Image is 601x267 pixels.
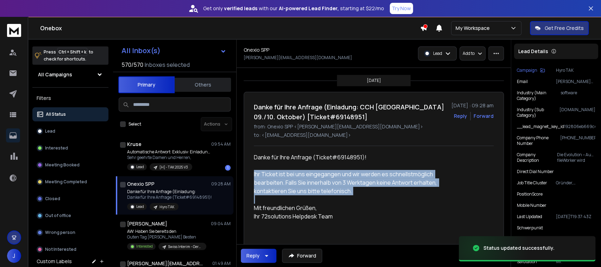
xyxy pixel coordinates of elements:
[254,204,459,212] div: Mit freundlichen Grüßen,
[127,141,142,148] h1: Kruse
[451,102,494,109] p: [DATE] : 09:28 am
[246,252,259,259] div: Reply
[203,5,384,12] p: Get only with our starting at $22/mo
[7,24,21,37] img: logo
[127,149,212,155] p: Automatische Antwort: Exklusiv: Einladung zum
[517,214,542,220] p: Last updated
[32,124,108,138] button: Lead
[32,93,108,103] h3: Filters
[282,249,322,263] button: Forward
[127,234,206,240] p: Guten Tag [PERSON_NAME] Besten
[127,220,167,227] h1: [PERSON_NAME]
[433,51,442,56] p: Lead
[392,5,411,12] p: Try Now
[560,135,595,146] p: [PHONE_NUMBER]
[57,48,87,56] span: Ctrl + Shift + k
[279,5,339,12] strong: AI-powered Lead Finder,
[556,214,595,220] p: [DATE]T19:37:43Z
[254,132,494,139] p: to: <[EMAIL_ADDRESS][DOMAIN_NAME]>
[37,258,72,265] h3: Custom Labels
[254,170,459,195] div: Ihr Ticket ist bei uns eingegangen und wir werden es schnellstmöglich bearbeiten. Falls Sie inner...
[211,181,231,187] p: 09:28 AM
[32,107,108,121] button: All Status
[45,145,68,151] p: Interested
[241,249,276,263] button: Reply
[517,90,561,101] p: Industry (main category)
[45,128,55,134] p: Lead
[116,44,232,58] button: All Inbox(s)
[127,195,212,200] p: Danke für Ihre Anfrage (Ticket#69148951)!
[32,242,108,256] button: Not Interested
[129,121,141,127] label: Select
[517,135,560,146] p: Company Phone Number
[244,46,269,53] h1: Onexio SPP
[517,225,543,231] p: schwerpunkt
[40,24,420,32] h1: Onebox
[32,225,108,240] button: Wrong person
[32,158,108,172] button: Meeting Booked
[224,5,257,12] strong: verified leads
[390,3,413,14] button: Try Now
[517,203,546,208] p: Mobile Number
[559,107,595,118] p: [DOMAIN_NAME]
[168,244,202,249] p: Swiss Interim - German
[46,112,66,117] p: All Status
[474,113,494,120] div: Forward
[159,204,174,210] p: Hyro TAK
[136,204,144,209] p: Lead
[136,164,144,170] p: Lead
[121,47,161,54] h1: All Inbox(s)
[225,165,231,171] div: 1
[127,229,206,234] p: AW: Haben Sie bereits den
[211,141,231,147] p: 09:54 AM
[254,102,447,122] h1: Danke für Ihre Anfrage (Einladung: CCH [GEOGRAPHIC_DATA] 09./10. Oktober) [Ticket#69148951]
[517,191,543,197] p: positionScore
[121,61,143,69] span: 570 / 570
[159,165,188,170] p: [H] - TAK 2025 V3
[244,55,352,61] p: [PERSON_NAME][EMAIL_ADDRESS][DOMAIN_NAME]
[463,51,475,56] p: Add to
[7,249,21,263] button: J
[212,261,231,266] p: 01:49 AM
[45,213,71,218] p: Out of office
[32,209,108,223] button: Out of office
[45,247,76,252] p: Not Interested
[254,212,459,221] div: Ihr 72solutions Helpdesk Team
[556,180,595,186] p: Gründer, Geschäftsführer/in
[517,68,537,73] p: Campaign
[211,221,231,227] p: 09:04 AM
[254,153,459,161] div: Danke für Ihre Anfrage (Ticket#69148951)!
[545,25,584,32] p: Get Free Credits
[517,152,557,163] p: Company description
[32,68,108,82] button: All Campaigns
[517,68,545,73] button: Campaign
[32,192,108,206] button: Closed
[145,61,190,69] h3: Inboxes selected
[557,152,595,163] p: Die Evolution – Aus fileWorker wird onexio onexio GmbH® (ehemals fileWorker GmbH) 1998 gegründet ...
[367,78,381,83] p: [DATE]
[45,179,87,185] p: Meeting Completed
[517,79,528,84] p: Email
[517,107,559,118] p: Industry (sub category)
[518,48,548,55] p: Lead Details
[32,141,108,155] button: Interested
[454,113,467,120] button: Reply
[45,230,75,235] p: Wrong person
[483,244,555,252] div: Status updated successfully.
[517,169,554,174] p: Direct Dial Number
[38,71,72,78] h1: All Campaigns
[517,180,547,186] p: Job Title Cluster
[32,175,108,189] button: Meeting Completed
[127,260,205,267] h1: [PERSON_NAME][EMAIL_ADDRESS][DOMAIN_NAME]
[561,90,595,101] p: software
[556,68,595,73] p: Hyro TAK
[136,244,153,249] p: Interested
[556,79,595,84] p: [PERSON_NAME][EMAIL_ADDRESS][DOMAIN_NAME]
[564,124,595,129] p: 192806eb669c44c9af529fe9c3f653aa
[118,76,175,93] button: Primary
[175,77,231,93] button: Others
[530,21,589,35] button: Get Free Credits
